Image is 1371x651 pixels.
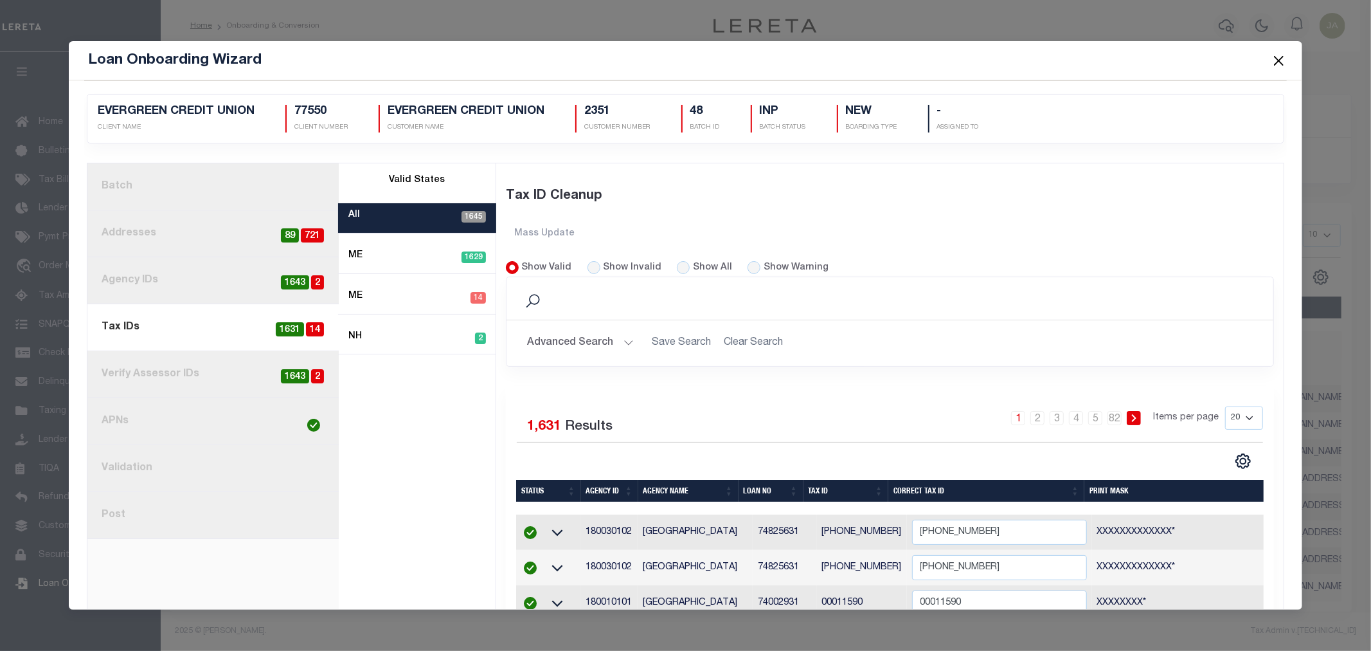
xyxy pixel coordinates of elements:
a: Post [87,492,339,539]
a: Batch [87,163,339,210]
td: 74825631 [753,550,816,585]
img: check-icon-green.svg [307,419,320,432]
div: Tax ID Cleanup [506,171,1275,221]
span: 14 [470,292,486,304]
p: Assigned To [937,123,979,133]
h5: 2351 [584,105,650,119]
td: 74002931 [753,585,816,621]
span: 721 [301,228,324,243]
a: 1 [1011,411,1025,425]
h5: EVERGREEN CREDIT UNION [98,105,255,119]
h5: 77550 [294,105,348,119]
th: Agency ID: activate to sort column ascending [581,480,638,502]
span: 1631 [276,322,304,337]
label: Results [565,417,613,437]
label: ME [348,249,363,263]
a: Verify Assessor IDs21643 [87,351,339,398]
span: 1629 [461,252,486,263]
span: 2 [311,275,324,290]
span: 14 [306,322,324,337]
h5: Loan Onboarding Wizard [88,51,262,69]
a: 5 [1088,411,1102,425]
td: [GEOGRAPHIC_DATA] [638,515,753,550]
label: Valid States [389,174,445,188]
h5: - [937,105,979,119]
td: 00011590 [817,585,907,621]
td: XXXXXXXXXXXXX* [1092,515,1271,550]
h5: EVERGREEN CREDIT UNION [388,105,544,119]
a: 82 [1107,411,1122,425]
a: Tax IDs141631 [87,304,339,351]
td: [GEOGRAPHIC_DATA] [638,550,753,585]
a: 3 [1050,411,1064,425]
p: CLIENT NAME [98,123,255,133]
td: 180010101 [580,585,638,621]
a: Addresses72189 [87,210,339,257]
span: 2 [311,369,324,384]
th: Tax ID: activate to sort column ascending [803,480,889,502]
th: Correct Tax ID: activate to sort column ascending [888,480,1084,502]
a: Agency IDs21643 [87,257,339,304]
span: 1643 [281,369,309,384]
label: Show Invalid [603,261,661,275]
th: Status: activate to sort column ascending [516,480,581,502]
td: XXXXXXXXXXXXX* [1092,550,1271,585]
span: Items per page [1153,411,1219,425]
a: Validation [87,445,339,492]
p: BATCH ID [690,123,720,133]
td: 74825631 [753,515,816,550]
label: Show Valid [522,261,572,275]
th: Agency Name: activate to sort column ascending [638,480,739,502]
a: APNs [87,398,339,445]
a: 2 [1030,411,1044,425]
img: check-icon-green.svg [524,526,537,539]
p: CUSTOMER NAME [388,123,544,133]
td: [GEOGRAPHIC_DATA] [638,585,753,621]
td: [PHONE_NUMBER] [817,550,907,585]
td: XXXXXXXX* [1092,585,1271,621]
span: 1,631 [527,420,561,434]
label: Show All [693,261,732,275]
label: All [348,208,360,223]
h5: INP [760,105,806,119]
img: check-icon-green.svg [524,562,537,574]
td: 180030102 [580,550,638,585]
span: 2 [475,333,486,344]
span: 1643 [281,275,309,290]
img: check-icon-green.svg [524,597,537,610]
h5: 48 [690,105,720,119]
p: CLIENT NUMBER [294,123,348,133]
span: 89 [281,228,299,243]
span: 1645 [461,211,486,223]
label: Show Warning [764,261,829,275]
p: Boarding Type [846,123,897,133]
td: 180030102 [580,515,638,550]
p: BATCH STATUS [760,123,806,133]
label: NH [348,330,362,344]
button: Advanced Search [527,331,634,356]
th: Print Mask [1084,480,1270,502]
td: [PHONE_NUMBER] [817,515,907,550]
button: Close [1270,52,1287,69]
h5: NEW [846,105,897,119]
th: Loan No: activate to sort column ascending [739,480,803,502]
a: 4 [1069,411,1083,425]
label: ME [348,289,363,304]
p: CUSTOMER NUMBER [584,123,650,133]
